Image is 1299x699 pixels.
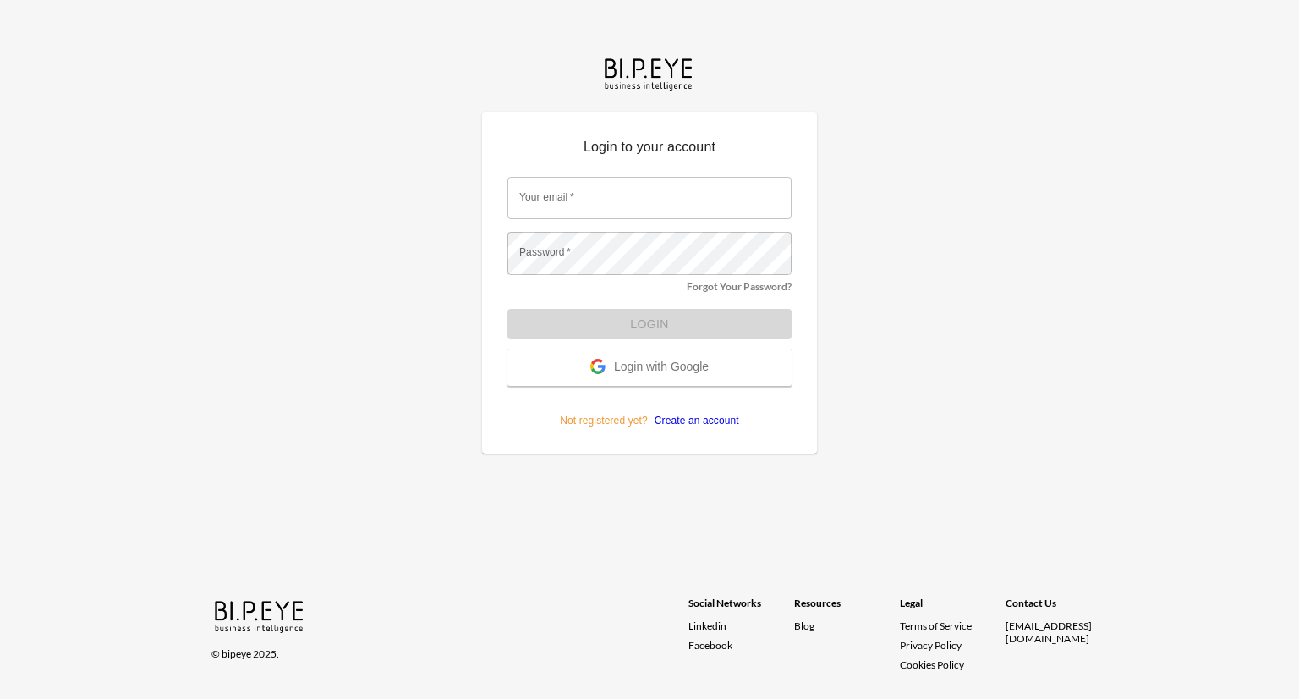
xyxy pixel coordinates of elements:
a: Cookies Policy [900,658,964,671]
a: Create an account [648,415,739,427]
div: Resources [794,597,900,619]
div: Legal [900,597,1006,619]
span: Linkedin [688,619,726,632]
a: Linkedin [688,619,794,632]
a: Facebook [688,639,794,652]
button: Login with Google [507,349,792,386]
div: [EMAIL_ADDRESS][DOMAIN_NAME] [1006,619,1111,645]
img: bipeye-logo [601,54,698,92]
div: Contact Us [1006,597,1111,619]
p: Login to your account [507,137,792,164]
a: Forgot Your Password? [687,280,792,293]
a: Blog [794,619,814,632]
img: bipeye-logo [211,597,309,635]
div: Social Networks [688,597,794,619]
a: Terms of Service [900,619,999,632]
span: Facebook [688,639,732,652]
p: Not registered yet? [507,386,792,428]
a: Privacy Policy [900,639,962,652]
div: © bipeye 2025. [211,637,665,660]
span: Login with Google [614,360,709,377]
